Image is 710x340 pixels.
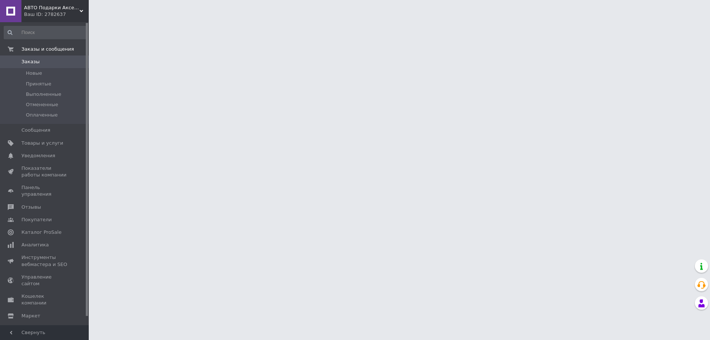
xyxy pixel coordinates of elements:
span: Каталог ProSale [21,229,61,236]
span: АВТО Подарки Аксессуары и Товары для ХОББИ [24,4,80,11]
span: Принятые [26,81,51,87]
span: Сообщения [21,127,50,134]
span: Заказы [21,58,40,65]
span: Показатели работы компании [21,165,68,178]
span: Оплаченные [26,112,58,118]
span: Покупатели [21,216,52,223]
span: Управление сайтом [21,274,68,287]
span: Кошелек компании [21,293,68,306]
span: Выполненные [26,91,61,98]
span: Отмененные [26,101,58,108]
input: Поиск [4,26,87,39]
span: Заказы и сообщения [21,46,74,53]
span: Аналитика [21,242,49,248]
span: Отзывы [21,204,41,211]
span: Новые [26,70,42,77]
span: Уведомления [21,152,55,159]
div: Ваш ID: 2782637 [24,11,89,18]
span: Товары и услуги [21,140,63,147]
span: Панель управления [21,184,68,198]
span: Инструменты вебмастера и SEO [21,254,68,267]
span: Маркет [21,313,40,319]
